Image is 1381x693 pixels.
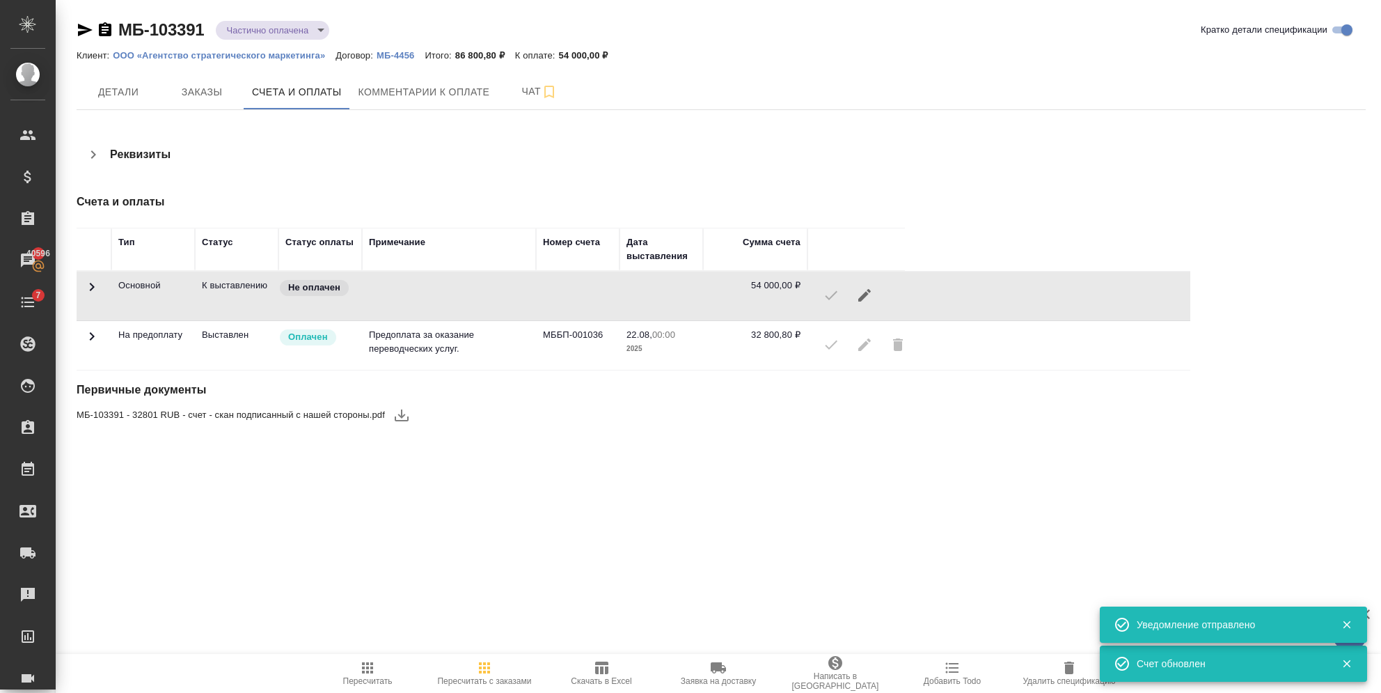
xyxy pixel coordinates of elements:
[541,84,558,100] svg: Подписаться
[285,235,354,249] div: Статус оплаты
[77,22,93,38] button: Скопировать ссылку для ЯМессенджера
[118,235,135,249] div: Тип
[18,247,58,260] span: 40596
[113,49,336,61] a: ООО «Агентство стратегического маркетинга»
[703,321,807,370] td: 32 800,80 ₽
[377,50,425,61] p: МБ-4456
[97,22,113,38] button: Скопировать ссылку
[168,84,235,101] span: Заказы
[369,235,425,249] div: Примечание
[1137,657,1320,671] div: Счет обновлен
[252,84,342,101] span: Счета и оплаты
[571,676,631,686] span: Скачать в Excel
[1023,676,1115,686] span: Удалить спецификацию
[426,654,543,693] button: Пересчитать с заказами
[309,654,426,693] button: Пересчитать
[202,235,233,249] div: Статус
[626,235,696,263] div: Дата выставления
[1332,618,1361,631] button: Закрыть
[202,279,271,293] p: Счет отправлен к выставлению в ардеп, но в 1С не выгружен еще, разблокировать можно только на сто...
[894,654,1011,693] button: Добавить Todo
[288,330,328,344] p: Оплачен
[777,654,894,693] button: Написать в [GEOGRAPHIC_DATA]
[77,382,936,398] h4: Первичные документы
[343,676,393,686] span: Пересчитать
[3,243,52,278] a: 40596
[785,671,885,691] span: Написать в [GEOGRAPHIC_DATA]
[1011,654,1128,693] button: Удалить спецификацию
[536,321,620,370] td: МББП-001036
[85,84,152,101] span: Детали
[223,24,313,36] button: Частично оплачена
[336,50,377,61] p: Договор:
[1201,23,1327,37] span: Кратко детали спецификации
[84,287,100,297] span: Toggle Row Expanded
[848,279,881,312] button: Редактировать
[113,50,336,61] p: ООО «Агентство стратегического маркетинга»
[437,676,531,686] span: Пересчитать с заказами
[111,321,195,370] td: На предоплату
[626,342,696,356] p: 2025
[377,49,425,61] a: МБ-4456
[626,329,652,340] p: 22.08,
[77,408,385,422] span: МБ-103391 - 32801 RUB - счет - скан подписанный с нашей стороны.pdf
[77,194,936,210] h4: Счета и оплаты
[703,272,807,320] td: 54 000,00 ₽
[369,328,529,356] p: Предоплата за оказание переводческих услуг.
[111,272,195,320] td: Основной
[425,50,455,61] p: Итого:
[3,285,52,320] a: 7
[77,50,113,61] p: Клиент:
[1137,618,1320,632] div: Уведомление отправлено
[743,235,800,249] div: Сумма счета
[559,50,619,61] p: 54 000,00 ₽
[924,676,981,686] span: Добавить Todo
[652,329,675,340] p: 00:00
[202,328,271,342] p: Все изменения в спецификации заблокированы
[1332,657,1361,670] button: Закрыть
[110,146,171,163] h4: Реквизиты
[543,235,600,249] div: Номер счета
[118,20,205,39] a: МБ-103391
[27,288,49,302] span: 7
[288,281,340,295] p: Не оплачен
[84,336,100,347] span: Toggle Row Expanded
[543,654,660,693] button: Скачать в Excel
[515,50,559,61] p: К оплате:
[455,50,515,61] p: 86 800,80 ₽
[358,84,490,101] span: Комментарии к оплате
[216,21,330,40] div: Частично оплачена
[506,83,573,100] span: Чат
[660,654,777,693] button: Заявка на доставку
[681,676,756,686] span: Заявка на доставку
